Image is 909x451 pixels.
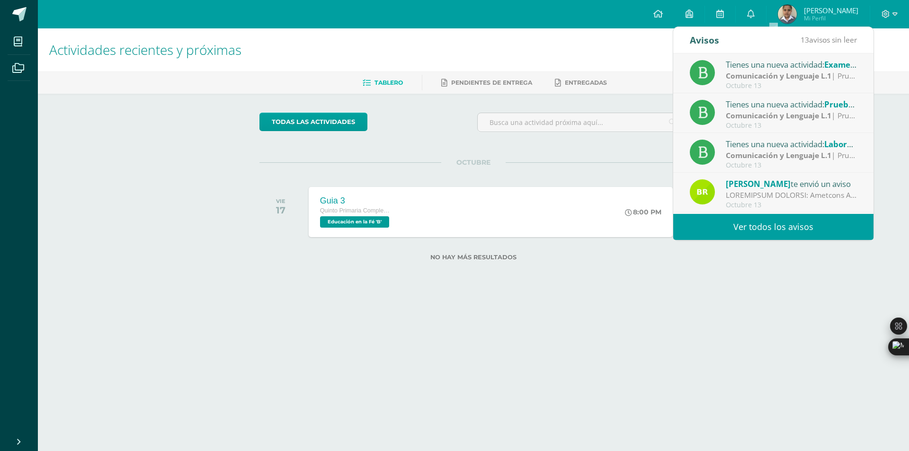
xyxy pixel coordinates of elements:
div: | Prueba de Proceso [726,150,857,161]
div: Octubre 13 [726,82,857,90]
span: [PERSON_NAME] [804,6,858,15]
span: Educación en la Fé 'B' [320,216,389,228]
span: Mi Perfil [804,14,858,22]
strong: Comunicación y Lenguaje L.1 [726,71,831,81]
div: Tienes una nueva actividad: [726,58,857,71]
div: Avisos [690,27,719,53]
span: OCTUBRE [441,158,506,167]
div: Guia 3 [320,196,392,206]
div: 17 [276,204,285,216]
span: Quinto Primaria Complementaria [320,207,391,214]
span: 13 [801,35,809,45]
div: Octubre 13 [726,161,857,169]
div: Octubre 13 [726,122,857,130]
span: Examen IV unidad [824,59,895,70]
img: 193c62e8dc14977076698c9988c57c15.png [778,5,797,24]
div: Octubre 13 [726,201,857,209]
span: Pendientes de entrega [451,79,532,86]
a: Pendientes de entrega [441,75,532,90]
div: Tienes una nueva actividad: [726,98,857,110]
label: No hay más resultados [259,254,688,261]
img: 91fb60d109cd21dad9818b7e10cccf2e.png [690,179,715,204]
a: Ver todos los avisos [673,214,873,240]
input: Busca una actividad próxima aquí... [478,113,687,132]
strong: Comunicación y Lenguaje L.1 [726,150,831,160]
span: Entregadas [565,79,607,86]
strong: Comunicación y Lenguaje L.1 [726,110,831,121]
span: avisos sin leer [801,35,857,45]
span: Prueba corta [824,99,876,110]
div: Tienes una nueva actividad: [726,138,857,150]
span: Tablero [374,79,403,86]
div: | Prueba Corta [726,110,857,121]
div: te envió un aviso [726,177,857,190]
span: [PERSON_NAME] [726,178,791,189]
a: Entregadas [555,75,607,90]
span: Actividades recientes y próximas [49,41,241,59]
a: Tablero [363,75,403,90]
div: | Prueba de Logro [726,71,857,81]
div: VIE [276,198,285,204]
a: todas las Actividades [259,113,367,131]
div: OLIMPIADAS MATIFIC: Queridos Padres de Familia. Se les invita a participar en la Olimpiada de Mat... [726,190,857,201]
div: 8:00 PM [625,208,661,216]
